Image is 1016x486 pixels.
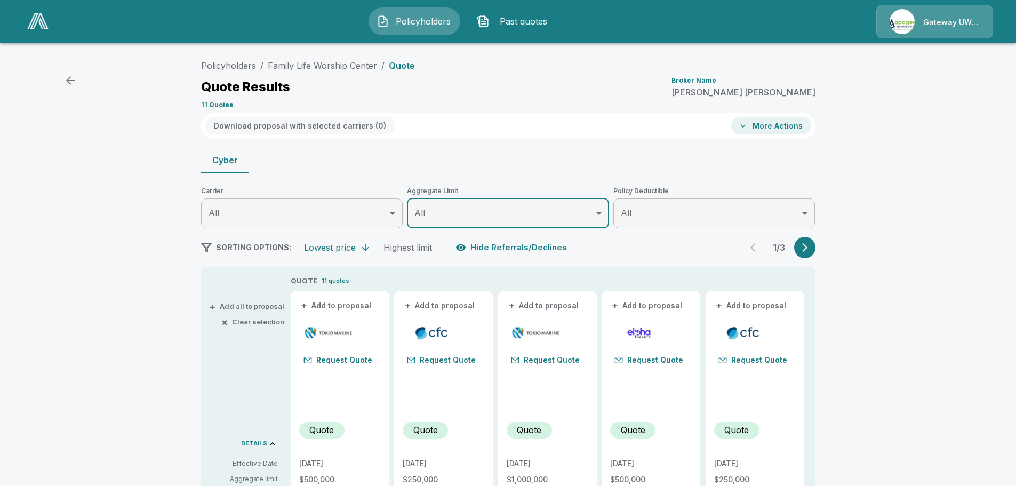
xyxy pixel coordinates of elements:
[223,318,284,325] button: ×Clear selection
[201,186,403,196] span: Carrier
[403,460,484,467] p: [DATE]
[299,353,377,368] button: Request Quote
[716,302,722,309] span: +
[209,303,215,310] span: +
[211,303,284,310] button: +Add all to proposal
[621,208,631,218] span: All
[610,300,685,312] button: +Add to proposal
[383,242,432,253] div: Highest limit
[718,325,768,341] img: cfccyberadmitted
[210,459,278,468] p: Effective Date
[299,460,381,467] p: [DATE]
[610,476,692,483] p: $500,000
[612,302,618,309] span: +
[407,325,457,341] img: cfccyber
[714,460,796,467] p: [DATE]
[714,476,796,483] p: $250,000
[621,424,645,436] p: Quote
[769,243,790,252] p: 1 / 3
[714,353,791,368] button: Request Quote
[403,300,477,312] button: +Add to proposal
[413,424,438,436] p: Quote
[414,208,425,218] span: All
[477,15,490,28] img: Past quotes Icon
[494,15,553,28] span: Past quotes
[407,186,609,196] span: Aggregate Limit
[201,60,256,71] a: Policyholders
[377,15,389,28] img: Policyholders Icon
[613,186,815,196] span: Policy Deductible
[221,318,228,325] span: ×
[241,441,267,447] p: DETAILS
[209,208,219,218] span: All
[394,15,452,28] span: Policyholders
[403,476,484,483] p: $250,000
[610,353,687,368] button: Request Quote
[671,88,815,97] p: [PERSON_NAME] [PERSON_NAME]
[260,59,263,72] li: /
[507,300,581,312] button: +Add to proposal
[671,77,716,84] p: Broker Name
[724,424,749,436] p: Quote
[299,300,374,312] button: +Add to proposal
[507,460,588,467] p: [DATE]
[268,60,377,71] a: Family Life Worship Center
[201,81,290,93] p: Quote Results
[469,7,561,35] button: Past quotes IconPast quotes
[322,276,349,285] p: 11 quotes
[291,276,317,286] p: QUOTE
[517,424,541,436] p: Quote
[205,117,395,134] button: Download proposal with selected carriers (0)
[299,476,381,483] p: $500,000
[369,7,460,35] button: Policyholders IconPolicyholders
[201,59,415,72] nav: breadcrumb
[304,242,356,253] div: Lowest price
[309,424,334,436] p: Quote
[507,476,588,483] p: $1,000,000
[210,474,278,484] p: Aggregate limit
[614,325,664,341] img: elphacyberenhanced
[27,13,49,29] img: AA Logo
[301,302,307,309] span: +
[508,302,515,309] span: +
[404,302,411,309] span: +
[303,325,353,341] img: tmhcccyber
[507,353,584,368] button: Request Quote
[610,460,692,467] p: [DATE]
[714,300,789,312] button: +Add to proposal
[216,243,291,252] span: SORTING OPTIONS:
[389,61,415,70] p: Quote
[453,237,571,258] button: Hide Referrals/Declines
[201,102,233,108] p: 11 Quotes
[403,353,480,368] button: Request Quote
[731,117,811,134] button: More Actions
[201,147,249,173] button: Cyber
[511,325,561,341] img: tmhcccyber
[381,59,385,72] li: /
